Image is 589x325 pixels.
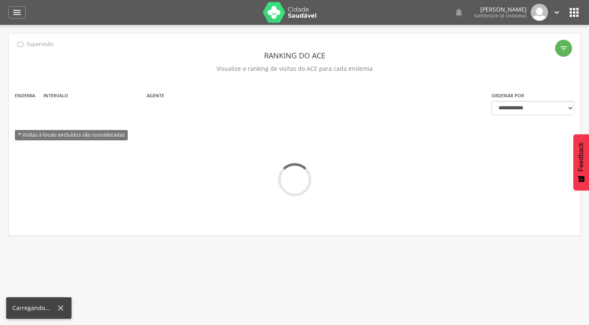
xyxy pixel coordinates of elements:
i:  [16,40,25,49]
i:  [568,6,581,19]
i:  [560,44,568,53]
i:  [454,7,464,17]
a:  [454,4,464,21]
label: Endemia [15,92,35,99]
p: Supervisão [26,41,54,48]
span: Supervisor de Endemias [474,13,527,19]
span: * Visitas à locais excluídos são consideradas [15,130,128,140]
p: [PERSON_NAME] [474,7,527,12]
p: Visualize o ranking de visitas do ACE para cada endemia [15,63,574,75]
div: Filtro [555,40,572,57]
label: Intervalo [43,92,68,99]
button: Feedback - Mostrar pesquisa [573,134,589,190]
a:  [8,6,26,19]
label: Ordenar por [491,92,524,99]
div: Carregando... [12,304,56,312]
span: Feedback [577,142,585,171]
i:  [552,8,561,17]
label: Agente [147,92,164,99]
i:  [12,7,22,17]
a:  [552,4,561,21]
header: Ranking do ACE [15,48,574,63]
